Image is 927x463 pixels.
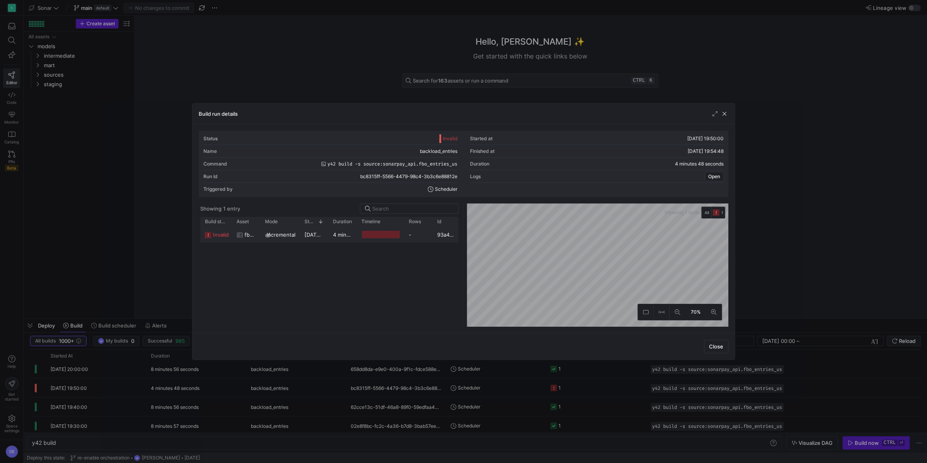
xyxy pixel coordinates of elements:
span: Id [437,219,441,224]
span: Showing 1 node [664,210,701,215]
div: Logs [470,174,481,179]
span: Started at [305,219,315,224]
button: Open [705,172,724,181]
input: Search [372,205,453,212]
div: Duration [470,161,489,167]
div: - [404,227,432,242]
y42-duration: 4 minutes 46 seconds [333,231,388,238]
span: [DATE] 19:50:02 [305,231,344,238]
span: bc8315ff-5566-4479-98c4-3b3c6e88812e [360,174,457,179]
span: All [705,209,709,216]
span: Build status [205,219,227,224]
span: backload_entries [420,149,457,154]
div: Run Id [203,174,218,179]
div: Showing 1 entry [200,205,240,212]
h3: Build run details [199,111,238,117]
span: invalid [213,227,229,243]
span: 70% [689,308,702,316]
span: Rows [409,219,421,224]
y42-duration: 4 minutes 48 seconds [675,161,724,167]
div: Command [203,161,227,167]
div: Name [203,149,217,154]
button: Close [704,340,728,353]
span: Asset [237,219,249,224]
span: Open [708,174,720,179]
span: Close [709,343,723,350]
div: Started at [470,136,493,141]
span: Scheduler [435,186,457,192]
button: 70% [685,304,706,320]
span: [DATE] 19:50:00 [687,136,724,141]
span: Invalid [443,136,457,141]
span: Duration [333,219,352,224]
span: y42 build -s source:sonarpay_api.fbo_entries_us [327,161,457,167]
span: [DATE] 19:54:48 [688,148,724,154]
div: Finished at [470,149,495,154]
span: Mode [265,219,278,224]
div: 93a45df7-048e-4a37-816b-518a4ded7fa5 [432,227,460,242]
span: fbo_entries_us [244,227,256,243]
span: Incremental [267,227,295,243]
div: Triggered by [203,186,233,192]
span: Timeline [361,219,380,224]
span: 1 [721,210,723,215]
div: Status [203,136,218,141]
